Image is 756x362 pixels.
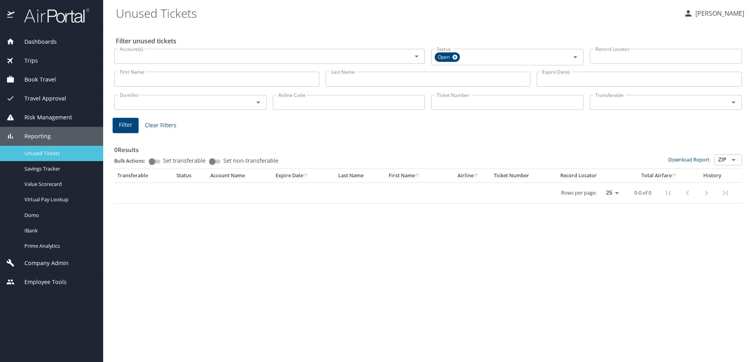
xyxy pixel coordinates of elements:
[113,118,139,133] button: Filter
[117,172,170,179] div: Transferable
[7,8,15,23] img: icon-airportal.png
[272,169,335,182] th: Expire Date
[24,180,94,188] span: Value Scorecard
[415,173,421,178] button: sort
[15,37,57,46] span: Dashboards
[119,120,132,130] span: Filter
[435,52,460,62] div: Open
[142,118,180,133] button: Clear Filters
[435,53,454,61] span: Open
[24,150,94,157] span: Unused Tickets
[15,8,89,23] img: airportal-logo.png
[634,190,651,195] p: 0-0 of 0
[223,158,278,163] span: Set non-transferable
[303,173,309,178] button: sort
[600,187,622,199] select: rows per page
[474,173,479,178] button: sort
[145,121,176,130] span: Clear Filters
[491,169,557,182] th: Ticket Number
[693,169,732,182] th: History
[15,259,69,267] span: Company Admin
[207,169,272,182] th: Account Name
[626,169,693,182] th: Total Airfare
[114,169,742,204] table: custom pagination table
[570,52,581,63] button: Open
[668,156,710,163] a: Download Report
[15,132,51,141] span: Reporting
[24,227,94,234] span: IBank
[15,113,72,122] span: Risk Management
[253,97,264,108] button: Open
[561,190,597,195] p: Rows per page:
[114,141,742,154] h3: 0 Results
[114,157,152,164] p: Bulk Actions:
[385,169,447,182] th: First Name
[680,6,747,20] button: [PERSON_NAME]
[446,169,491,182] th: Airline
[116,1,677,25] h1: Unused Tickets
[672,173,677,178] button: sort
[116,35,743,47] h2: Filter unused tickets
[24,165,94,173] span: Savings Tracker
[411,51,422,62] button: Open
[335,169,385,182] th: Last Name
[24,212,94,219] span: Domo
[728,154,739,165] button: Open
[15,56,38,65] span: Trips
[693,9,744,18] p: [PERSON_NAME]
[557,169,626,182] th: Record Locator
[24,242,94,250] span: Prime Analytics
[728,97,739,108] button: Open
[24,196,94,203] span: Virtual Pay Lookup
[173,169,207,182] th: Status
[15,75,56,84] span: Book Travel
[163,158,206,163] span: Set transferable
[15,94,66,103] span: Travel Approval
[15,278,67,286] span: Employee Tools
